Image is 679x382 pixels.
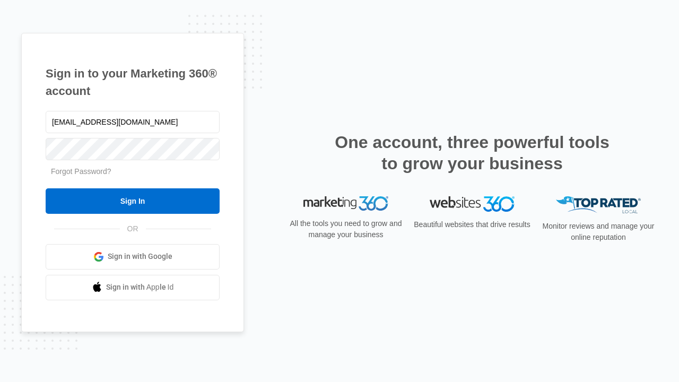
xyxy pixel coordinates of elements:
[556,196,641,214] img: Top Rated Local
[46,65,220,100] h1: Sign in to your Marketing 360® account
[108,251,172,262] span: Sign in with Google
[106,282,174,293] span: Sign in with Apple Id
[46,188,220,214] input: Sign In
[46,111,220,133] input: Email
[430,196,515,212] img: Websites 360
[332,132,613,174] h2: One account, three powerful tools to grow your business
[120,223,146,235] span: OR
[303,196,388,211] img: Marketing 360
[413,219,532,230] p: Beautiful websites that drive results
[286,218,405,240] p: All the tools you need to grow and manage your business
[46,275,220,300] a: Sign in with Apple Id
[539,221,658,243] p: Monitor reviews and manage your online reputation
[51,167,111,176] a: Forgot Password?
[46,244,220,270] a: Sign in with Google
